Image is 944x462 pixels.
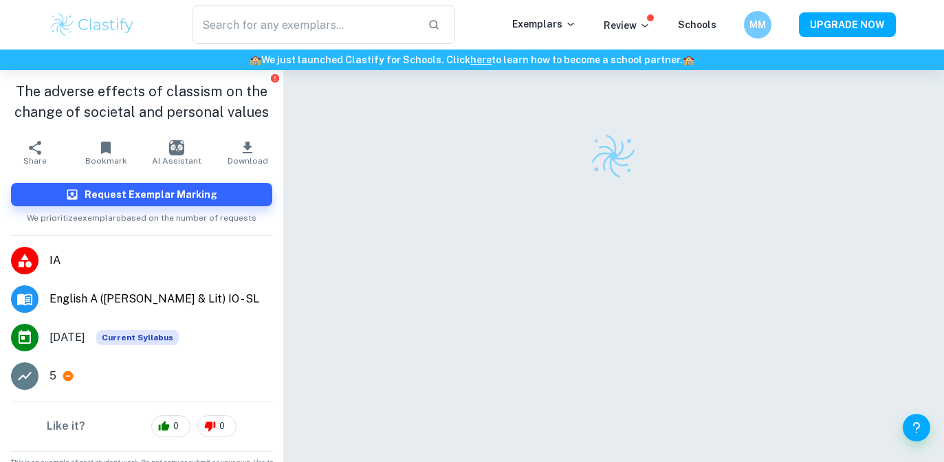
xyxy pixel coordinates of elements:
h6: MM [749,17,765,32]
h6: Request Exemplar Marking [85,187,217,202]
button: Request Exemplar Marking [11,183,272,206]
span: 0 [212,419,232,433]
button: MM [744,11,771,38]
span: Bookmark [85,156,127,166]
button: Download [212,133,283,172]
span: IA [50,252,272,269]
span: [DATE] [50,329,85,346]
span: We prioritize exemplars based on the number of requests [27,206,256,224]
p: 5 [50,368,56,384]
button: Bookmark [71,133,142,172]
button: Report issue [270,73,281,83]
img: Clastify logo [589,132,637,180]
div: This exemplar is based on the current syllabus. Feel free to refer to it for inspiration/ideas wh... [96,330,179,345]
p: Review [604,18,650,33]
input: Search for any exemplars... [193,5,417,44]
span: 0 [166,419,186,433]
button: Help and Feedback [903,414,930,441]
span: Share [23,156,47,166]
span: 🏫 [250,54,261,65]
a: here [470,54,492,65]
h6: Like it? [47,418,85,434]
span: Current Syllabus [96,330,179,345]
a: Schools [678,19,716,30]
img: AI Assistant [169,140,184,155]
h6: We just launched Clastify for Schools. Click to learn how to become a school partner. [3,52,941,67]
button: UPGRADE NOW [799,12,896,37]
span: Download [228,156,268,166]
p: Exemplars [512,16,576,32]
span: English A ([PERSON_NAME] & Lit) IO - SL [50,291,272,307]
button: AI Assistant [142,133,212,172]
h1: The adverse effects of classism on the change of societal and personal values [11,81,272,122]
img: Clastify logo [49,11,136,38]
span: 🏫 [683,54,694,65]
span: AI Assistant [152,156,201,166]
